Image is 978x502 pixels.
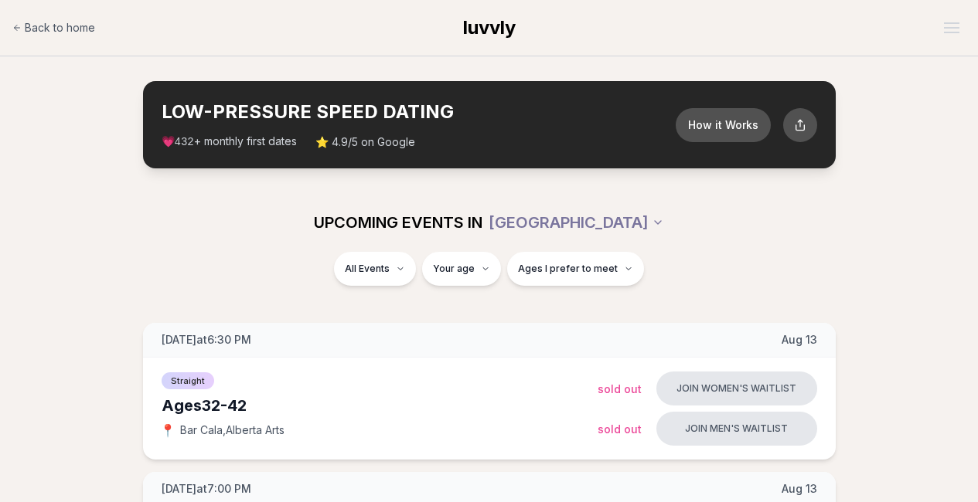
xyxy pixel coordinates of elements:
span: UPCOMING EVENTS IN [314,212,482,233]
span: Bar Cala , Alberta Arts [180,422,285,438]
span: Back to home [25,20,95,36]
span: Ages I prefer to meet [518,263,618,275]
button: All Events [334,252,416,286]
span: Your age [433,263,475,275]
button: How it Works [676,108,771,142]
span: ⭐ 4.9/5 on Google [315,134,415,150]
span: luvvly [463,16,516,39]
span: 432 [175,136,194,148]
button: Open menu [938,16,966,39]
a: luvvly [463,15,516,40]
button: Ages I prefer to meet [507,252,644,286]
span: [DATE] at 7:00 PM [162,481,251,497]
span: All Events [345,263,390,275]
h2: LOW-PRESSURE SPEED DATING [162,100,676,124]
span: Straight [162,372,214,389]
span: 📍 [162,424,174,436]
button: Your age [422,252,501,286]
span: Aug 13 [782,481,817,497]
div: Ages 32-42 [162,395,598,416]
span: Sold Out [598,382,642,395]
a: Back to home [12,12,95,43]
span: Aug 13 [782,332,817,348]
button: Join women's waitlist [656,371,817,405]
button: Join men's waitlist [656,412,817,446]
span: 💗 + monthly first dates [162,134,297,150]
span: [DATE] at 6:30 PM [162,332,251,348]
button: [GEOGRAPHIC_DATA] [489,205,664,239]
span: Sold Out [598,422,642,436]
